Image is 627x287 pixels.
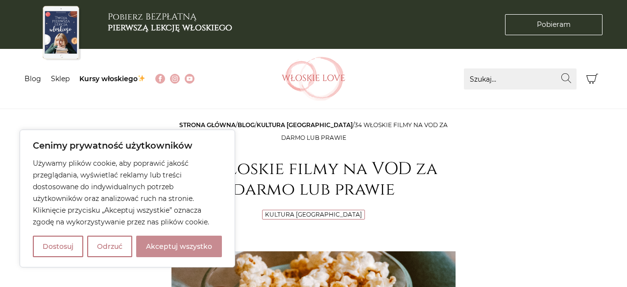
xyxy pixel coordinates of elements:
img: ✨ [138,75,145,82]
h3: Pobierz BEZPŁATNĄ [108,12,232,33]
img: Włoskielove [282,57,345,101]
a: Kursy włoskiego [79,74,145,83]
p: Używamy plików cookie, aby poprawić jakość przeglądania, wyświetlać reklamy lub treści dostosowan... [33,157,222,228]
h1: 34 włoskie filmy na VOD za darmo lub prawie [171,159,456,200]
button: Dostosuj [33,236,83,257]
a: Kultura [GEOGRAPHIC_DATA] [257,121,353,129]
b: pierwszą lekcję włoskiego [108,22,232,34]
a: Sklep [51,74,70,83]
a: Blog [24,74,41,83]
a: Kultura [GEOGRAPHIC_DATA] [265,211,362,218]
span: / / / [179,121,448,141]
input: Szukaj... [464,68,577,89]
span: Pobieram [537,20,571,30]
a: Strona główna [179,121,236,129]
button: Odrzuć [87,236,132,257]
span: 34 włoskie filmy na VOD za darmo lub prawie [281,121,448,141]
button: Koszyk [581,68,603,89]
a: Pobieram [505,14,603,35]
p: Cenimy prywatność użytkowników [33,140,222,152]
a: Blog [238,121,255,129]
button: Akceptuj wszystko [136,236,222,257]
